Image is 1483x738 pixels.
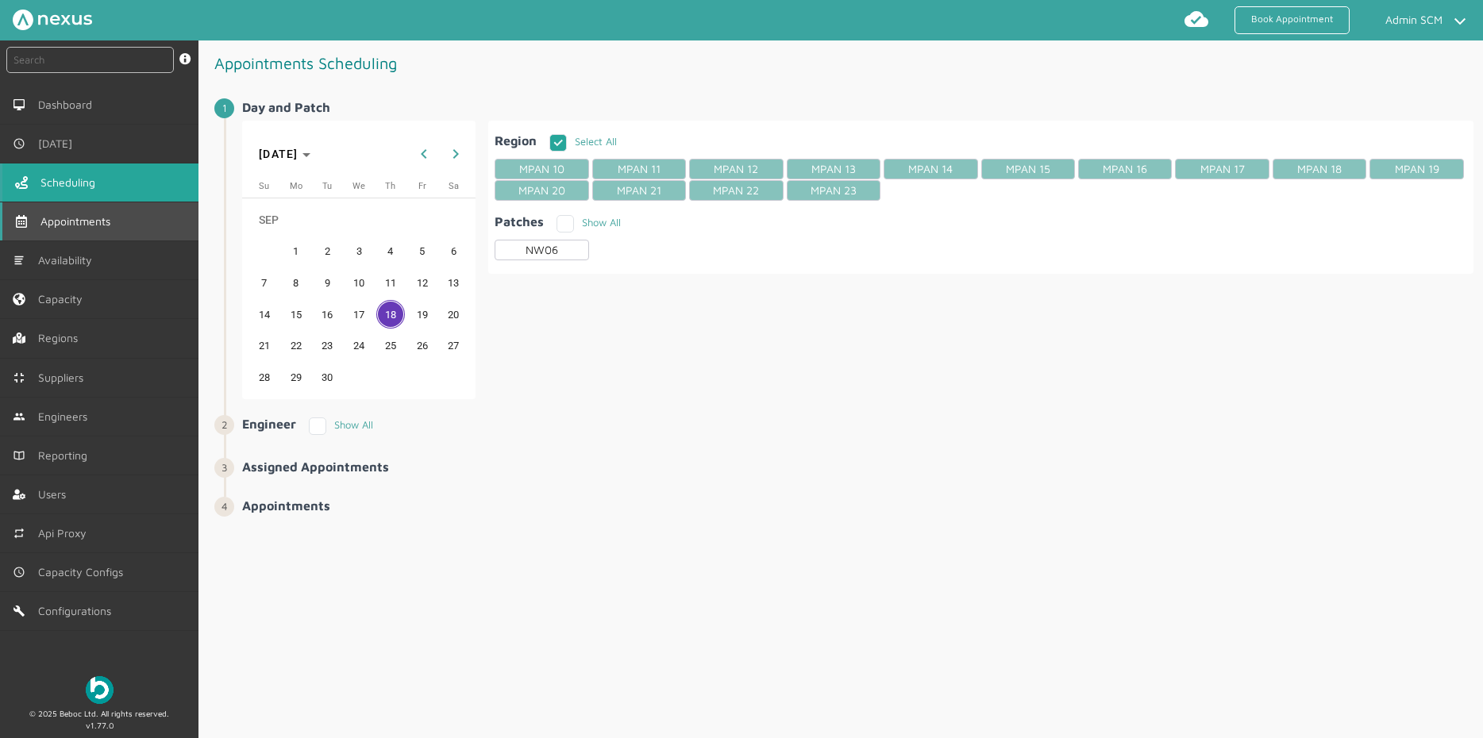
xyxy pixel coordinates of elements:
[557,216,621,229] label: Show All
[13,566,25,578] img: md-time.svg
[495,214,544,229] h2: Patches
[248,330,280,362] button: September 21, 2025
[408,138,440,170] button: Previous month
[311,236,343,267] button: September 2, 2025
[40,215,117,228] span: Appointments
[375,236,406,267] button: September 4, 2025
[242,498,1473,513] h2: Appointments
[449,181,459,191] span: Sa
[437,330,469,362] button: September 27, 2025
[259,181,269,191] span: Su
[689,180,783,201] div: MPAN 22
[280,236,312,267] button: September 1, 2025
[375,298,406,330] button: September 18, 2025
[86,676,114,704] img: Beboc Logo
[13,488,25,501] img: user-left-menu.svg
[1273,159,1366,179] div: MPAN 18
[282,363,310,392] span: 29
[787,159,880,179] div: MPAN 13
[309,418,373,431] label: Show All
[406,267,438,299] button: September 12, 2025
[495,159,588,179] div: MPAN 10
[38,293,89,306] span: Capacity
[437,236,469,267] button: September 6, 2025
[495,133,537,148] h2: Region
[259,148,299,160] span: [DATE]
[375,330,406,362] button: September 25, 2025
[406,330,438,362] button: September 26, 2025
[250,332,279,360] span: 21
[689,159,783,179] div: MPAN 12
[38,137,79,150] span: [DATE]
[38,332,84,344] span: Regions
[13,527,25,540] img: md-repeat.svg
[38,254,98,267] span: Availability
[242,417,296,431] h2: Engineer
[406,236,438,267] button: September 5, 2025
[6,47,174,73] input: Search by: Ref, PostCode, MPAN, MPRN, Account, Customer
[439,237,468,266] span: 6
[352,181,365,191] span: We
[13,98,25,111] img: md-desktop.svg
[38,527,93,540] span: Api Proxy
[495,240,588,260] div: NW06
[248,204,469,236] td: SEP
[375,267,406,299] button: September 11, 2025
[343,236,375,267] button: September 3, 2025
[408,300,437,329] span: 19
[290,181,302,191] span: Mo
[242,459,1473,474] h2: Assigned Appointments ️️️
[343,330,375,362] button: September 24, 2025
[787,180,880,201] div: MPAN 23
[345,332,373,360] span: 24
[437,267,469,299] button: September 13, 2025
[13,293,25,306] img: capacity-left-menu.svg
[884,159,977,179] div: MPAN 14
[280,330,312,362] button: September 22, 2025
[439,269,468,298] span: 13
[280,267,312,299] button: September 8, 2025
[38,488,72,501] span: Users
[549,135,617,148] label: Select All
[280,362,312,394] button: September 29, 2025
[13,371,25,384] img: md-contract.svg
[40,176,102,189] span: Scheduling
[345,269,373,298] span: 10
[406,298,438,330] button: September 19, 2025
[322,181,332,191] span: Tu
[282,332,310,360] span: 22
[418,181,426,191] span: Fr
[13,254,25,267] img: md-list.svg
[38,410,94,423] span: Engineers
[408,332,437,360] span: 26
[282,237,310,266] span: 1
[495,180,588,201] div: MPAN 20
[282,300,310,329] span: 15
[376,269,405,298] span: 11
[408,237,437,266] span: 5
[1184,6,1209,32] img: md-cloud-done.svg
[311,267,343,299] button: September 9, 2025
[38,449,94,462] span: Reporting
[437,298,469,330] button: September 20, 2025
[13,137,25,150] img: md-time.svg
[1369,159,1463,179] div: MPAN 19
[13,10,92,30] img: Nexus
[38,98,98,111] span: Dashboard
[313,363,341,392] span: 30
[376,300,405,329] span: 18
[282,269,310,298] span: 8
[38,371,90,384] span: Suppliers
[13,449,25,462] img: md-book.svg
[248,298,280,330] button: September 14, 2025
[250,269,279,298] span: 7
[313,300,341,329] span: 16
[440,138,472,170] button: Next month
[311,362,343,394] button: September 30, 2025
[250,363,279,392] span: 28
[343,267,375,299] button: September 10, 2025
[242,100,1473,114] h2: Day and Patch ️️️
[1175,159,1269,179] div: MPAN 17
[376,237,405,266] span: 4
[1078,159,1172,179] div: MPAN 16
